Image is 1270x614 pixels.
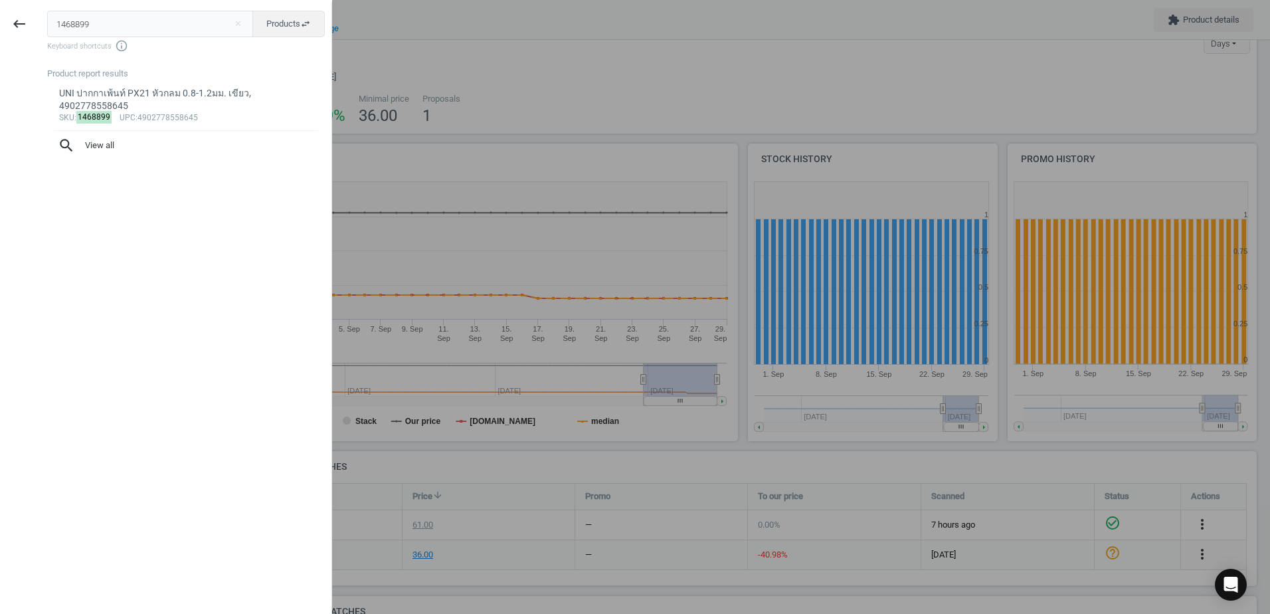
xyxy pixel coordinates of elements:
[266,18,311,30] span: Products
[4,9,35,40] button: keyboard_backspace
[300,19,311,29] i: swap_horiz
[115,39,128,52] i: info_outline
[58,137,314,154] span: View all
[58,137,75,154] i: search
[76,111,112,124] mark: 1468899
[252,11,325,37] button: Productsswap_horiz
[11,16,27,32] i: keyboard_backspace
[47,68,331,80] div: Product report results
[1215,569,1247,601] div: Open Intercom Messenger
[59,87,314,113] div: UNI ปากกาเพ้นท์ PX21 หัวกลม 0.8-1.2มม. เขียว, 4902778558645
[228,18,248,30] button: Close
[47,39,325,52] span: Keyboard shortcuts
[59,113,74,122] span: sku
[120,113,136,122] span: upc
[59,113,314,124] div: : :4902778558645
[47,131,325,160] button: searchView all
[47,11,254,37] input: Enter the SKU or product name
